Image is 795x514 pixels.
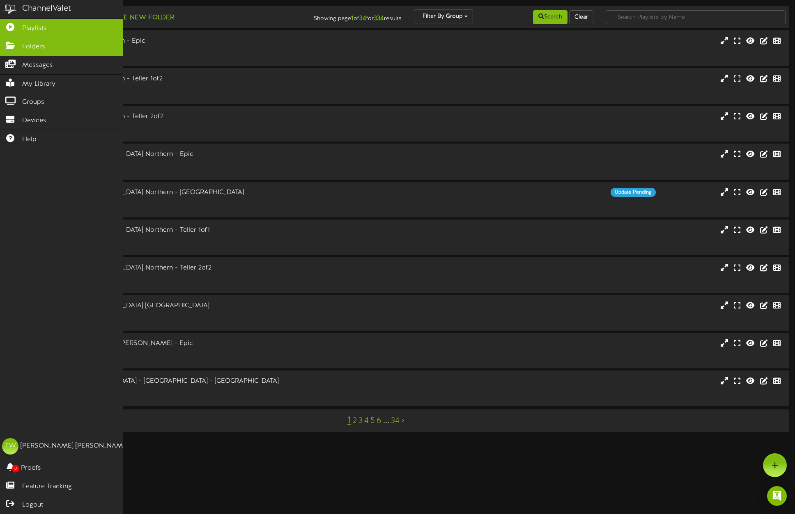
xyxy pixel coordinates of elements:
div: # 5652 [33,318,338,324]
div: # 3413 [33,355,338,362]
a: > [401,416,404,425]
div: Landscape ( 16:9 ) [33,311,338,318]
a: 34 [391,416,400,425]
div: AZ - 056 - [GEOGRAPHIC_DATA] Northern - Teller 2of2 [33,263,338,273]
span: 0 [12,465,19,473]
div: Landscape ( 16:9 ) [33,46,338,53]
div: Landscape ( 16:9 ) [33,121,338,128]
span: Devices [22,116,46,126]
div: Update Pending [611,188,656,197]
a: ... [383,416,389,425]
div: # 5650 [33,204,338,211]
div: AZ - 056 - [GEOGRAPHIC_DATA] Northern - [GEOGRAPHIC_DATA] [33,188,338,197]
div: AZ - 056 - [GEOGRAPHIC_DATA] Northern - Teller 1of1 [33,226,338,235]
a: 1 [347,415,351,426]
button: Create New Folder [95,13,177,23]
div: # 870 [33,91,338,98]
div: AZ - 145 - Queen Creek [PERSON_NAME] - Epic [33,339,338,348]
div: AZ - 033 - Mesa Southern - Epic [33,37,338,46]
div: AZ - 056 - [GEOGRAPHIC_DATA] [GEOGRAPHIC_DATA] [33,301,338,311]
button: Filter By Group [414,9,473,23]
a: 3 [358,416,363,425]
div: Portrait ( 9:16 ) [33,197,338,204]
div: AZ - 056 - [GEOGRAPHIC_DATA] Northern - Epic [33,150,338,159]
div: Landscape ( 16:9 ) [33,235,338,242]
button: Clear [569,10,593,24]
span: Groups [22,98,44,107]
button: Search [533,10,568,24]
div: Landscape ( 16:9 ) [33,84,338,91]
strong: 334 [374,15,384,22]
strong: 34 [359,15,366,22]
div: # 875 [33,280,338,287]
span: My Library [22,80,55,89]
span: Help [22,135,37,144]
a: 5 [370,416,375,425]
div: [PERSON_NAME] [PERSON_NAME] [21,441,129,451]
span: Playlists [22,24,47,33]
a: 6 [377,416,381,425]
div: # 874 [33,242,338,249]
div: # 876 [33,53,338,60]
div: Open Intercom Messenger [767,486,787,506]
span: Proofs [21,464,41,473]
div: AZ - 033 - Mesa Southern - Teller 1of2 [33,74,338,84]
div: TW [2,438,18,455]
span: Feature Tracking [22,482,72,491]
div: AZ - 145 [GEOGRAPHIC_DATA] - [GEOGRAPHIC_DATA] - [GEOGRAPHIC_DATA] [33,377,338,386]
span: Logout [22,500,43,510]
div: # 871 [33,128,338,135]
div: Landscape ( 16:9 ) [33,273,338,280]
a: 4 [364,416,369,425]
input: -- Search Playlists by Name -- [606,10,786,24]
div: Landscape ( 16:9 ) [33,159,338,166]
div: # 5649 [33,166,338,173]
div: # 3458 [33,393,338,400]
div: Landscape ( 16:9 ) [33,386,338,393]
a: 2 [353,416,357,425]
span: Messages [22,61,53,70]
div: ChannelValet [22,3,71,15]
div: AZ - 033 - Mesa Southern - Teller 2of2 [33,112,338,121]
div: Showing page of for results [280,9,408,23]
div: Landscape ( 16:9 ) [33,348,338,355]
strong: 1 [351,15,354,22]
span: Folders [22,42,45,52]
